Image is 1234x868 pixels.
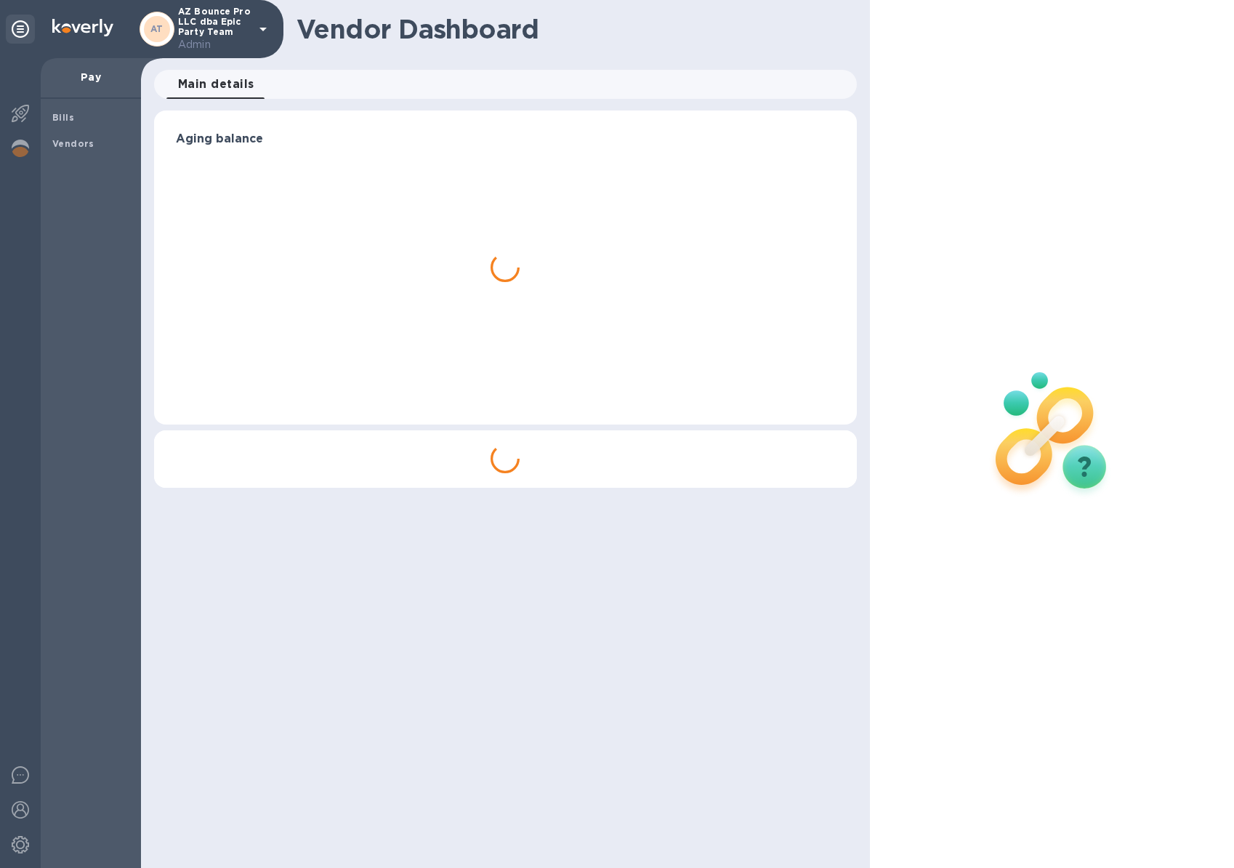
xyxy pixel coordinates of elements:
[150,23,164,34] b: AT
[178,7,251,52] p: AZ Bounce Pro LLC dba Epic Party Team
[52,19,113,36] img: Logo
[178,37,251,52] p: Admin
[297,14,847,44] h1: Vendor Dashboard
[176,132,835,146] h3: Aging balance
[52,112,74,123] b: Bills
[52,138,94,149] b: Vendors
[6,15,35,44] div: Unpin categories
[178,74,254,95] span: Main details
[52,70,129,84] p: Pay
